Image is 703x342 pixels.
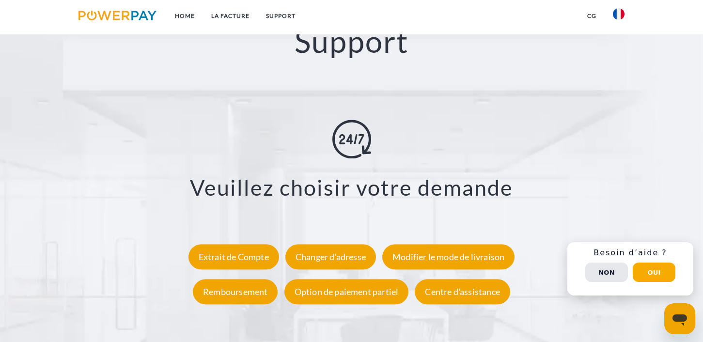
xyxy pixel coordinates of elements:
[282,287,411,297] a: Option de paiement partiel
[188,245,279,270] div: Extrait de Compte
[283,252,378,263] a: Changer d'adresse
[47,174,656,202] h3: Veuillez choisir votre demande
[579,7,605,25] a: CG
[203,7,258,25] a: LA FACTURE
[412,287,512,297] a: Centre d'assistance
[186,252,281,263] a: Extrait de Compte
[190,287,280,297] a: Remboursement
[258,7,304,25] a: Support
[284,280,409,305] div: Option de paiement partiel
[380,252,517,263] a: Modifier le mode de livraison
[613,8,625,20] img: fr
[285,245,376,270] div: Changer d'adresse
[35,22,668,61] h2: Support
[585,263,628,282] button: Non
[664,303,695,334] iframe: Bouton de lancement de la fenêtre de messagerie
[167,7,203,25] a: Home
[573,248,687,258] h3: Besoin d’aide ?
[567,242,693,295] div: Schnellhilfe
[332,120,371,159] img: online-shopping.svg
[193,280,278,305] div: Remboursement
[633,263,675,282] button: Oui
[382,245,515,270] div: Modifier le mode de livraison
[78,11,156,20] img: logo-powerpay.svg
[415,280,510,305] div: Centre d'assistance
